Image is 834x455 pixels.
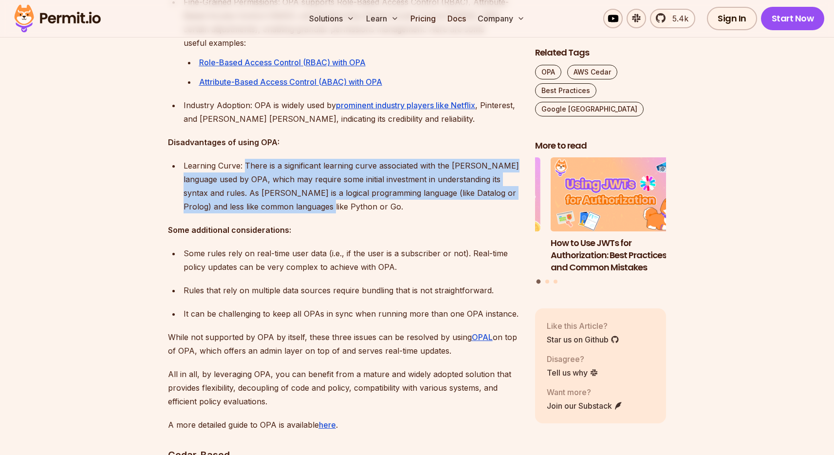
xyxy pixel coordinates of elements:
[407,9,440,28] a: Pricing
[650,9,695,28] a: 5.4k
[707,7,757,30] a: Sign In
[199,77,382,87] a: Attribute-Based Access Control (ABAC) with OPA
[535,158,667,285] div: Posts
[199,57,366,67] a: Role-Based Access Control (RBAC) with OPA
[535,47,667,59] h2: Related Tags
[474,9,529,28] button: Company
[168,418,519,432] p: A more detailed guide to OPA is available .
[535,140,667,152] h2: More to read
[10,2,105,35] img: Permit logo
[444,9,470,28] a: Docs
[537,280,541,284] button: Go to slide 1
[409,237,540,262] h3: A Guide to Bearer Tokens: JWT vs. Opaque Tokens
[184,284,519,297] p: Rules that rely on multiple data sources require bundling that is not straightforward.
[305,9,358,28] button: Solutions
[319,420,336,430] a: here
[168,367,519,408] p: All in all, by leveraging OPA, you can benefit from a mature and widely adopted solution that pro...
[547,400,623,412] a: Join our Substack
[409,158,540,232] img: A Guide to Bearer Tokens: JWT vs. Opaque Tokens
[184,159,519,213] div: Learning Curve: There is a significant learning curve associated with the [PERSON_NAME] language ...
[472,332,493,342] a: OPAL
[184,246,519,274] p: Some rules rely on real-time user data (i.e., if the user is a subscriber or not). Real-time poli...
[547,367,598,379] a: Tell us why
[554,280,557,284] button: Go to slide 3
[761,7,825,30] a: Start Now
[336,100,475,110] a: prominent industry players like Netflix
[184,307,519,321] p: It can be challenging to keep all OPAs in sync when running more than one OPA instance.
[535,65,561,79] a: OPA
[184,98,519,126] p: Industry Adoption: OPA is widely used by , Pinterest, and [PERSON_NAME] [PERSON_NAME], indicating...
[535,102,644,116] a: Google [GEOGRAPHIC_DATA]
[168,137,279,147] strong: Disadvantages of using OPA:
[409,158,540,274] li: 3 of 3
[168,225,291,235] strong: Some additional considerations:
[535,83,596,98] a: Best Practices
[362,9,403,28] button: Learn
[551,158,682,232] img: How to Use JWTs for Authorization: Best Practices and Common Mistakes
[551,158,682,274] li: 1 of 3
[547,386,623,398] p: Want more?
[667,13,688,24] span: 5.4k
[567,65,617,79] a: AWS Cedar
[168,330,519,358] p: While not supported by OPA by itself, these three issues can be resolved by using on top of OPA, ...
[547,334,619,345] a: Star us on Github
[547,353,598,365] p: Disagree?
[551,237,682,273] h3: How to Use JWTs for Authorization: Best Practices and Common Mistakes
[547,320,619,332] p: Like this Article?
[551,158,682,274] a: How to Use JWTs for Authorization: Best Practices and Common MistakesHow to Use JWTs for Authoriz...
[545,280,549,284] button: Go to slide 2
